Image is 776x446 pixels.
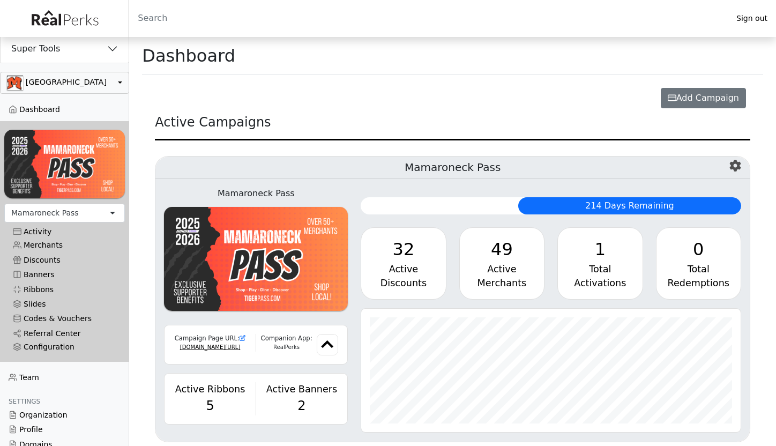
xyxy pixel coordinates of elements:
[155,113,750,140] div: Active Campaigns
[7,76,23,90] img: 0SBPtshqTvrgEtdEgrWk70gKnUHZpYRm94MZ5hDb.png
[142,46,235,66] h1: Dashboard
[370,276,437,290] div: Discounts
[256,343,317,351] div: RealPerks
[155,157,750,179] h5: Mamaroneck Pass
[656,227,741,300] a: 0 Total Redemptions
[370,262,437,276] div: Active
[518,197,741,214] div: 214 Days Remaining
[370,236,437,262] div: 32
[468,276,535,290] div: Merchants
[557,227,643,300] a: 1 Total Activations
[665,262,732,276] div: Total
[164,207,348,311] img: UvwXJMpi3zTF1NL6z0MrguGCGojMqrs78ysOqfof.png
[1,35,129,63] button: Super Tools
[171,382,249,396] div: Active Ribbons
[4,130,125,198] img: UvwXJMpi3zTF1NL6z0MrguGCGojMqrs78ysOqfof.png
[4,267,125,282] a: Banners
[164,187,348,200] div: Mamaroneck Pass
[566,262,633,276] div: Total
[9,398,40,405] span: Settings
[566,276,633,290] div: Activations
[468,236,535,262] div: 49
[129,5,728,31] input: Search
[13,343,116,352] div: Configuration
[665,236,732,262] div: 0
[171,334,249,343] div: Campaign Page URL:
[256,334,317,343] div: Companion App:
[4,282,125,296] a: Ribbons
[4,238,125,252] a: Merchants
[361,227,446,300] a: 32 Active Discounts
[171,396,249,415] div: 5
[263,396,341,415] div: 2
[459,227,544,300] a: 49 Active Merchants
[263,382,341,415] a: Active Banners 2
[4,253,125,267] a: Discounts
[317,334,338,355] img: favicon.png
[4,311,125,326] a: Codes & Vouchers
[665,276,732,290] div: Redemptions
[26,6,103,31] img: real_perks_logo-01.svg
[566,236,633,262] div: 1
[728,11,776,26] a: Sign out
[661,88,746,108] button: Add Campaign
[263,382,341,396] div: Active Banners
[180,344,241,350] a: [DOMAIN_NAME][URL]
[4,297,125,311] a: Slides
[171,382,249,415] a: Active Ribbons 5
[11,207,79,219] div: Mamaroneck Pass
[13,227,116,236] div: Activity
[468,262,535,276] div: Active
[4,326,125,341] a: Referral Center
